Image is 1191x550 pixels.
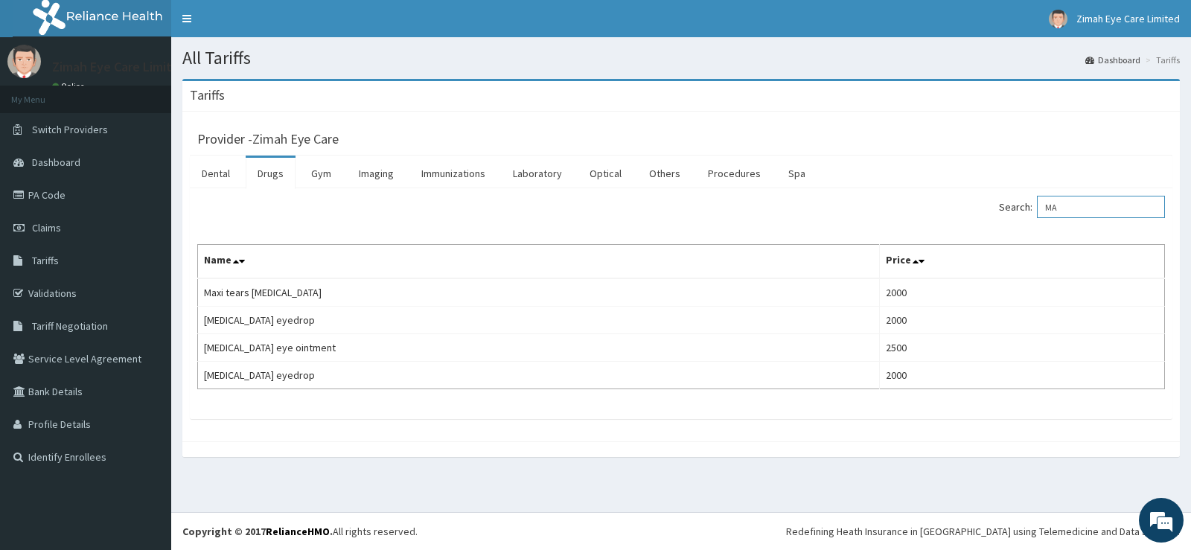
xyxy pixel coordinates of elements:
[347,158,406,189] a: Imaging
[880,362,1165,389] td: 2000
[409,158,497,189] a: Immunizations
[197,132,339,146] h3: Provider - Zimah Eye Care
[32,221,61,234] span: Claims
[1142,54,1180,66] li: Tariffs
[1076,12,1180,25] span: Zimah Eye Care Limited
[198,362,880,389] td: [MEDICAL_DATA] eyedrop
[198,334,880,362] td: [MEDICAL_DATA] eye ointment
[52,81,88,92] a: Online
[198,307,880,334] td: [MEDICAL_DATA] eyedrop
[182,48,1180,68] h1: All Tariffs
[198,278,880,307] td: Maxi tears [MEDICAL_DATA]
[299,158,343,189] a: Gym
[32,254,59,267] span: Tariffs
[637,158,692,189] a: Others
[266,525,330,538] a: RelianceHMO
[190,89,225,102] h3: Tariffs
[182,525,333,538] strong: Copyright © 2017 .
[198,245,880,279] th: Name
[246,158,296,189] a: Drugs
[501,158,574,189] a: Laboratory
[86,174,205,324] span: We're online!
[1049,10,1067,28] img: User Image
[32,123,108,136] span: Switch Providers
[786,524,1180,539] div: Redefining Heath Insurance in [GEOGRAPHIC_DATA] using Telemedicine and Data Science!
[999,196,1165,218] label: Search:
[776,158,817,189] a: Spa
[52,60,187,74] p: Zimah Eye Care Limited
[1037,196,1165,218] input: Search:
[578,158,633,189] a: Optical
[244,7,280,43] div: Minimize live chat window
[880,307,1165,334] td: 2000
[696,158,773,189] a: Procedures
[32,156,80,169] span: Dashboard
[28,74,60,112] img: d_794563401_company_1708531726252_794563401
[880,245,1165,279] th: Price
[880,278,1165,307] td: 2000
[7,380,284,432] textarea: Type your message and hit 'Enter'
[171,512,1191,550] footer: All rights reserved.
[1085,54,1140,66] a: Dashboard
[190,158,242,189] a: Dental
[7,45,41,78] img: User Image
[32,319,108,333] span: Tariff Negotiation
[880,334,1165,362] td: 2500
[77,83,250,103] div: Chat with us now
